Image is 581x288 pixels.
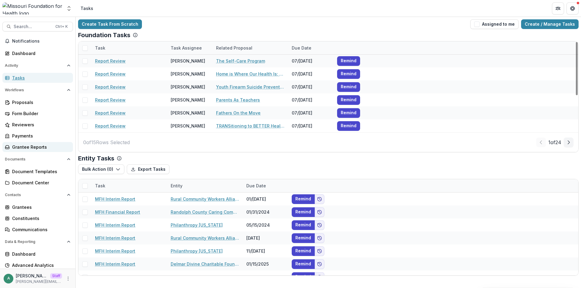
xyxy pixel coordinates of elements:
a: Advanced Analytics [2,260,73,270]
button: Add to friends [315,194,324,204]
nav: breadcrumb [78,4,96,13]
a: Form Builder [2,108,73,118]
div: Tasks [80,5,93,11]
a: Rural Community Workers Alliance [171,235,239,241]
a: MFH Financial Report [95,209,140,215]
div: Form Builder [12,110,68,117]
button: Get Help [566,2,579,15]
button: Remind [292,259,315,269]
span: Notifications [12,39,71,44]
div: Tasks [12,75,68,81]
a: Youth Firearm Suicide Prevention [216,84,284,90]
a: Report Review [95,84,126,90]
p: 0 of 15 Rows Selected [83,139,130,146]
a: Grantees [2,202,73,212]
button: Remind [292,233,315,243]
div: Due Date [288,41,333,54]
div: [PERSON_NAME] [171,123,205,129]
button: Next Page [564,138,573,147]
p: [PERSON_NAME][EMAIL_ADDRESS][DOMAIN_NAME] [16,273,48,279]
button: Remind [292,220,315,230]
div: Reviewers [12,121,68,128]
a: MFH Interim Report [95,235,135,241]
div: 01/15/2025 [243,270,288,283]
a: Randolph County Caring Community Inc [171,209,239,215]
span: Workflows [5,88,64,92]
a: Dashboard [2,48,73,58]
button: Bulk Action (0) [78,164,124,174]
div: Ctrl + K [54,23,69,30]
p: [PERSON_NAME][EMAIL_ADDRESS][DOMAIN_NAME] [16,279,62,284]
div: Due Date [288,45,315,51]
div: 01/31/2024 [243,205,288,218]
button: Remind [337,108,360,118]
div: Task [91,41,167,54]
button: Open Workflows [2,85,73,95]
div: Dashboard [12,251,68,257]
button: Open entity switcher [65,2,73,15]
div: 01/[DATE] [243,193,288,205]
div: [PERSON_NAME] [171,58,205,64]
button: Partners [552,2,564,15]
a: MFH Interim Report [95,248,135,254]
a: Document Center [2,178,73,188]
div: 11/[DATE] [243,244,288,257]
a: Constituents [2,213,73,223]
button: Add to friends [315,272,324,282]
div: Document Center [12,180,68,186]
div: [PERSON_NAME] [171,110,205,116]
span: Documents [5,157,64,161]
div: 01/15/2025 [243,257,288,270]
button: Remind [292,272,315,282]
div: Related Proposal [212,45,256,51]
button: Remind [292,194,315,204]
span: Search... [14,24,52,29]
a: Payments [2,131,73,141]
a: Delmar Divine Charitable Foundation [171,261,239,267]
a: Philanthropy [US_STATE] [171,222,223,228]
a: Document Templates [2,167,73,176]
a: MFH Interim Report [95,261,135,267]
button: Remind [337,56,360,66]
div: 07/[DATE] [288,119,333,132]
a: Reviewers [2,120,73,130]
div: Grantees [12,204,68,210]
a: Report Review [95,110,126,116]
button: More [64,275,72,282]
div: [PERSON_NAME] [171,71,205,77]
div: Communications [12,226,68,233]
a: TRANSitioning to BETTER Health [216,123,284,129]
button: Open Contacts [2,190,73,200]
div: [DATE] [243,231,288,244]
a: Communications [2,225,73,235]
div: Grantee Reports [12,144,68,150]
div: Due Date [243,183,270,189]
div: Entity [167,179,243,192]
div: Related Proposal [212,41,288,54]
a: Parents As Teachers [216,97,260,103]
div: 07/[DATE] [288,80,333,93]
img: Missouri Foundation for Health logo [2,2,62,15]
button: Add to friends [315,207,324,217]
button: Add to friends [315,220,324,230]
p: Staff [50,273,62,279]
span: Activity [5,63,64,68]
a: Create Task From Scratch [78,19,142,29]
a: MFH Interim Report [95,274,135,280]
a: Report Review [95,71,126,77]
div: Task [91,179,167,192]
div: Task Assignee [167,41,212,54]
a: The Self-Care Program [216,58,265,64]
button: Remind [337,95,360,105]
a: Create / Manage Tasks [521,19,579,29]
div: Task Assignee [167,45,205,51]
div: [PERSON_NAME] [171,97,205,103]
span: Data & Reporting [5,240,64,244]
span: Contacts [5,193,64,197]
a: Report Review [95,97,126,103]
a: Rural Community Workers Alliance [171,274,239,280]
button: Remind [337,69,360,79]
a: Report Review [95,123,126,129]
